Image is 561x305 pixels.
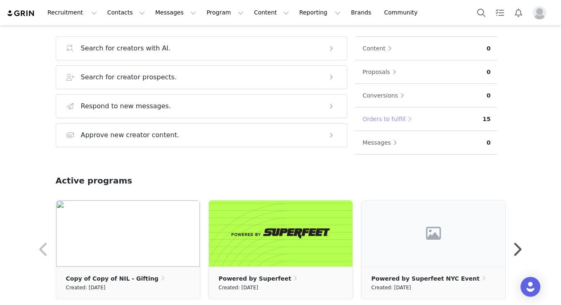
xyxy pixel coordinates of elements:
button: Content [249,3,294,22]
h3: Search for creators with AI. [81,43,171,53]
p: Copy of Copy of NIL - Gifting [66,274,159,283]
button: Respond to new messages. [56,94,348,118]
div: Open Intercom Messenger [521,277,540,297]
a: Tasks [491,3,509,22]
button: Content [362,42,396,55]
a: Community [379,3,426,22]
p: 0 [487,91,491,100]
h3: Search for creator prospects. [81,72,177,82]
p: 15 [483,115,490,124]
a: Brands [346,3,379,22]
button: Conversions [362,89,408,102]
button: Approve new creator content. [56,123,348,147]
h3: Respond to new messages. [81,101,171,111]
p: Powered by Superfeet [219,274,291,283]
small: Created: [DATE] [66,283,106,292]
button: Proposals [362,65,400,79]
h3: Approve new creator content. [81,130,180,140]
h2: Active programs [56,174,133,187]
button: Orders to fulfill [362,112,416,126]
img: grin logo [7,10,36,17]
button: Search [472,3,490,22]
button: Search for creator prospects. [56,65,348,89]
button: Messages [150,3,201,22]
button: Program [201,3,249,22]
button: Search for creators with AI. [56,36,348,60]
p: 0 [487,138,491,147]
p: 0 [487,44,491,53]
small: Created: [DATE] [219,283,258,292]
p: 0 [487,68,491,76]
p: Powered by Superfeet NYC Event [372,274,480,283]
button: Notifications [509,3,528,22]
small: Created: [DATE] [372,283,411,292]
button: Recruitment [43,3,102,22]
button: Contacts [102,3,150,22]
button: Reporting [294,3,346,22]
img: eb44d62f-df53-44c8-8ba4-c6faa1a0e9b7.jpg [56,200,200,267]
img: placeholder-profile.jpg [533,6,546,19]
button: Profile [528,6,554,19]
button: Messages [362,136,401,149]
img: 7412524f-8260-4e1c-9fe7-99a62bb60eaf.png [209,200,353,267]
